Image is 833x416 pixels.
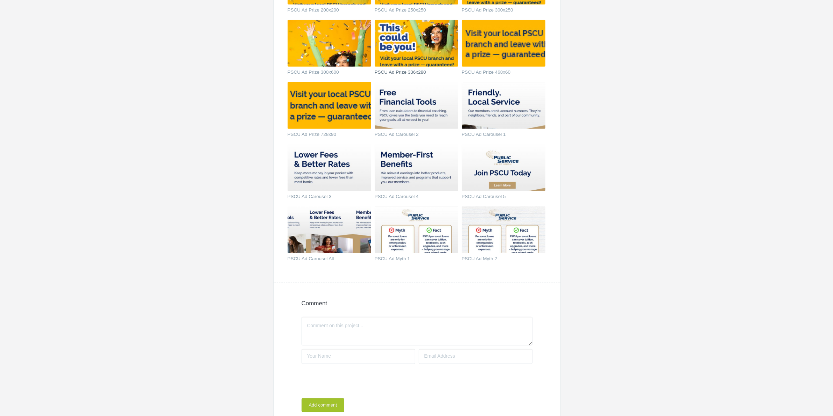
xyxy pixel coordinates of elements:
button: Add comment [302,398,345,412]
iframe: reCAPTCHA [302,367,408,395]
img: napkinmarketing_nfmyf3_thumb.jpg [462,20,545,67]
img: napkinmarketing_vjz0uj_thumb.jpg [375,144,458,191]
a: PSCU Ad Prize 336x280 [375,70,450,77]
img: napkinmarketing_xxr1m9_thumb.jpg [288,144,371,191]
img: napkinmarketing_6241ka_thumb.jpg [375,20,458,67]
img: napkinmarketing_c8kx39_thumb.jpg [288,82,371,129]
a: PSCU Ad Prize 200x200 [288,8,363,15]
a: PSCU Ad Carousel 5 [462,194,537,201]
a: PSCU Ad Carousel All [288,256,363,263]
img: napkinmarketing_ivefol_thumb.jpg [462,206,545,253]
a: PSCU Ad Prize 468x60 [462,70,537,77]
h4: Comment [302,300,532,306]
img: napkinmarketing_xotm3q_thumb.jpg [462,144,545,191]
a: PSCU Ad Prize 300x600 [288,70,363,77]
img: napkinmarketing_zrjhv4_thumb.jpg [288,20,371,67]
input: Your Name [302,349,415,364]
a: PSCU Ad Prize 250x250 [375,8,450,15]
img: napkinmarketing_av0ijl_thumb.jpg [375,82,458,129]
img: napkinmarketing_xj9paf_thumb.jpg [288,206,371,253]
a: PSCU Ad Prize 728x90 [288,132,363,139]
a: PSCU Ad Carousel 4 [375,194,450,201]
a: PSCU Ad Carousel 2 [375,132,450,139]
img: napkinmarketing_tz6elv_thumb.jpg [375,206,458,253]
a: PSCU Ad Carousel 1 [462,132,537,139]
img: napkinmarketing_f2pg1x_thumb.jpg [462,82,545,129]
input: Email Address [419,349,532,364]
a: PSCU Ad Myth 1 [375,256,450,263]
a: PSCU Ad Carousel 3 [288,194,363,201]
a: PSCU Ad Prize 300x250 [462,8,537,15]
a: PSCU Ad Myth 2 [462,256,537,263]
